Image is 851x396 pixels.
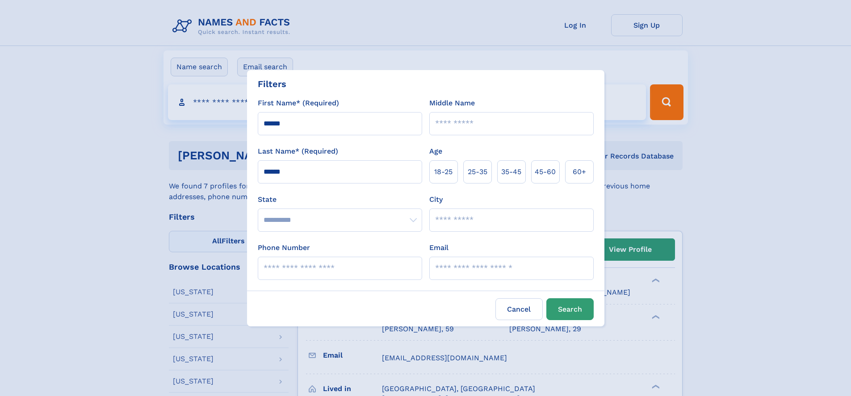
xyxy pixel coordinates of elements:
[573,167,586,177] span: 60+
[258,98,339,108] label: First Name* (Required)
[258,194,422,205] label: State
[434,167,453,177] span: 18‑25
[258,242,310,253] label: Phone Number
[258,146,338,157] label: Last Name* (Required)
[495,298,543,320] label: Cancel
[501,167,521,177] span: 35‑45
[546,298,594,320] button: Search
[429,242,449,253] label: Email
[468,167,487,177] span: 25‑35
[535,167,556,177] span: 45‑60
[429,194,443,205] label: City
[258,77,286,91] div: Filters
[429,146,442,157] label: Age
[429,98,475,108] label: Middle Name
